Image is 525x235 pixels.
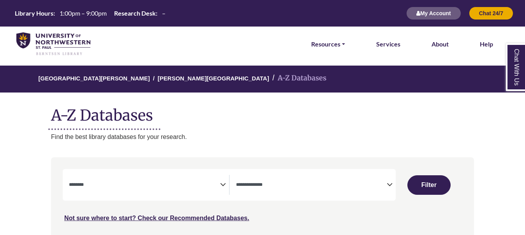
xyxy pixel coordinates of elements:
[51,66,474,93] nav: breadcrumb
[407,175,450,195] button: Submit for Search Results
[39,74,150,82] a: [GEOGRAPHIC_DATA][PERSON_NAME]
[12,9,169,16] table: Hours Today
[269,73,326,84] li: A-Z Databases
[236,182,387,189] textarea: Search
[406,7,461,20] button: My Account
[376,39,400,49] a: Services
[51,100,474,124] h1: A-Z Databases
[480,39,493,49] a: Help
[12,9,169,18] a: Hours Today
[311,39,345,49] a: Resources
[469,10,513,16] a: Chat 24/7
[432,39,449,49] a: About
[16,32,90,56] img: library_home
[64,215,249,221] a: Not sure where to start? Check our Recommended Databases.
[69,182,220,189] textarea: Search
[111,9,158,17] th: Research Desk:
[51,132,474,142] p: Find the best library databases for your research.
[12,9,55,17] th: Library Hours:
[406,10,461,16] a: My Account
[469,7,513,20] button: Chat 24/7
[60,9,107,17] span: 1:00pm – 9:00pm
[162,9,166,17] span: –
[158,74,269,82] a: [PERSON_NAME][GEOGRAPHIC_DATA]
